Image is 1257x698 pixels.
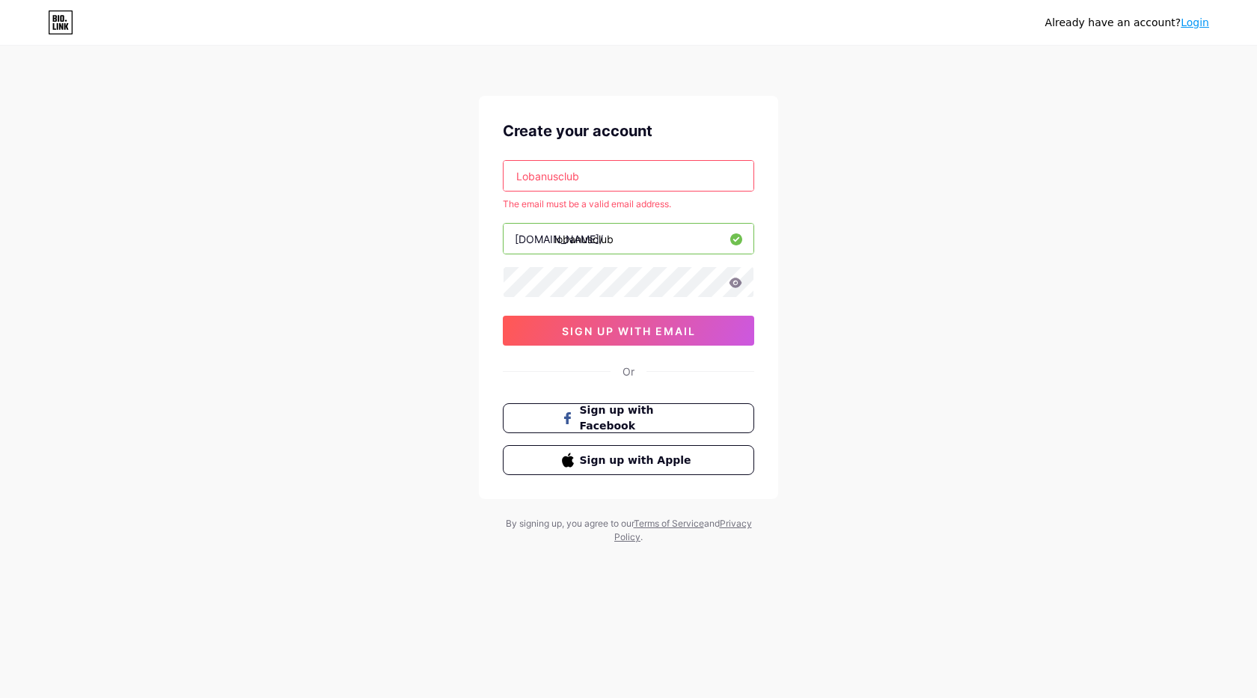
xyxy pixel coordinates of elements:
[503,120,754,142] div: Create your account
[1181,16,1209,28] a: Login
[501,517,756,544] div: By signing up, you agree to our and .
[634,518,704,529] a: Terms of Service
[504,161,753,191] input: Email
[623,364,634,379] div: Or
[503,445,754,475] button: Sign up with Apple
[504,224,753,254] input: username
[503,316,754,346] button: sign up with email
[503,198,754,211] div: The email must be a valid email address.
[515,231,603,247] div: [DOMAIN_NAME]/
[1045,15,1209,31] div: Already have an account?
[503,403,754,433] button: Sign up with Facebook
[562,325,696,337] span: sign up with email
[580,453,696,468] span: Sign up with Apple
[580,402,696,434] span: Sign up with Facebook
